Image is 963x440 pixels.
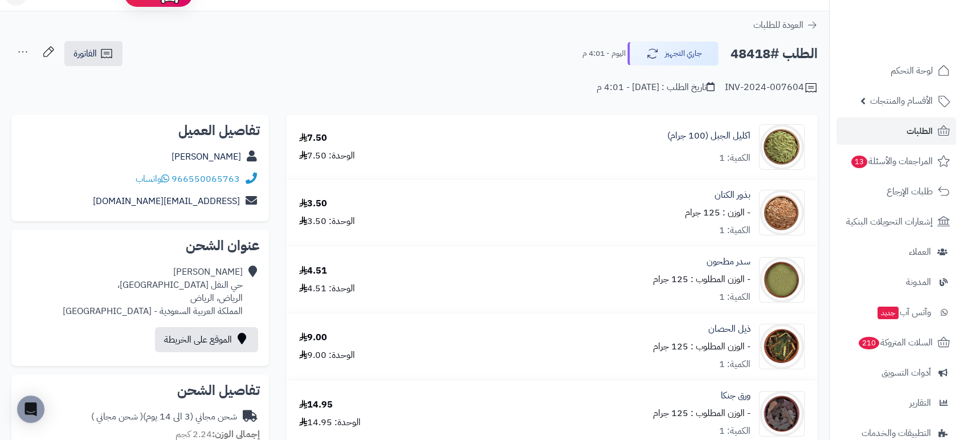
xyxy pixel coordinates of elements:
img: %20%D8%A7%D9%84%D8%AC%D8%A8%D9%84-90x90.jpg [760,124,804,170]
span: الطلبات [907,123,933,139]
span: المراجعات والأسئلة [850,153,933,169]
a: 966550065763 [172,172,240,186]
img: 1661711102-Ginkgo%20Leaves-90x90.jpg [760,391,804,437]
div: شحن مجاني (3 الى 14 يوم) [91,410,237,423]
span: 13 [851,156,867,168]
a: سدر مطحون [707,255,750,268]
span: وآتس آب [876,304,931,320]
a: المراجعات والأسئلة13 [836,148,956,175]
button: جاري التجهيز [627,42,719,66]
a: أدوات التسويق [836,359,956,386]
a: المدونة [836,268,956,296]
a: الفاتورة [64,41,123,66]
small: اليوم - 4:01 م [582,48,626,59]
a: الموقع على الخريطة [155,327,258,352]
img: 1639900622-Jujube%20Leaf%20Powder-90x90.jpg [760,257,804,303]
small: - الوزن المطلوب : 125 جرام [653,340,750,353]
img: logo-2.png [886,32,952,56]
a: واتساب [136,172,169,186]
span: الأقسام والمنتجات [870,93,933,109]
span: جديد [878,307,899,319]
span: أدوات التسويق [882,365,931,381]
span: الفاتورة [74,47,97,60]
span: المدونة [906,274,931,290]
a: طلبات الإرجاع [836,178,956,205]
a: بذور الكتان [715,189,750,202]
h2: تفاصيل العميل [21,124,260,137]
span: إشعارات التحويلات البنكية [846,214,933,230]
div: الوحدة: 9.00 [299,349,355,362]
small: - الوزن المطلوب : 125 جرام [653,406,750,420]
div: Open Intercom Messenger [17,396,44,423]
span: العودة للطلبات [753,18,803,32]
a: ذيل الحصان [708,323,750,336]
a: إشعارات التحويلات البنكية [836,208,956,235]
a: السلات المتروكة210 [836,329,956,356]
div: 3.50 [299,197,327,210]
div: الوحدة: 14.95 [299,416,361,429]
h2: الطلب #48418 [731,42,818,66]
span: لوحة التحكم [891,63,933,79]
span: العملاء [909,244,931,260]
a: وآتس آبجديد [836,299,956,326]
a: العملاء [836,238,956,266]
img: 1628249871-Flax%20Seeds-90x90.jpg [760,190,804,235]
a: ورق جنكا [721,389,750,402]
div: 7.50 [299,132,327,145]
div: الكمية: 1 [719,152,750,165]
span: طلبات الإرجاع [887,184,933,199]
a: العودة للطلبات [753,18,818,32]
a: الطلبات [836,117,956,145]
div: الكمية: 1 [719,291,750,304]
div: الكمية: 1 [719,425,750,438]
a: اكليل الجبل (100 جرام) [667,129,750,142]
div: الكمية: 1 [719,358,750,371]
a: لوحة التحكم [836,57,956,84]
div: INV-2024-007604 [725,81,818,95]
span: السلات المتروكة [858,335,933,351]
div: الوحدة: 3.50 [299,215,355,228]
h2: عنوان الشحن [21,239,260,252]
span: التقارير [909,395,931,411]
img: 1650694361-Hosetail-90x90.jpg [760,324,804,369]
small: - الوزن : 125 جرام [685,206,750,219]
small: - الوزن المطلوب : 125 جرام [653,272,750,286]
div: الكمية: 1 [719,224,750,237]
div: [PERSON_NAME] حي النفل [GEOGRAPHIC_DATA]، الرياض، الرياض المملكة العربية السعودية - [GEOGRAPHIC_D... [63,266,243,317]
div: 14.95 [299,398,333,412]
a: [PERSON_NAME] [172,150,241,164]
a: التقارير [836,389,956,417]
div: الوحدة: 4.51 [299,282,355,295]
div: 4.51 [299,264,327,278]
a: [EMAIL_ADDRESS][DOMAIN_NAME] [93,194,240,208]
span: 210 [859,337,879,349]
div: 9.00 [299,331,327,344]
span: ( شحن مجاني ) [91,410,143,423]
div: تاريخ الطلب : [DATE] - 4:01 م [597,81,715,94]
div: الوحدة: 7.50 [299,149,355,162]
h2: تفاصيل الشحن [21,384,260,397]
